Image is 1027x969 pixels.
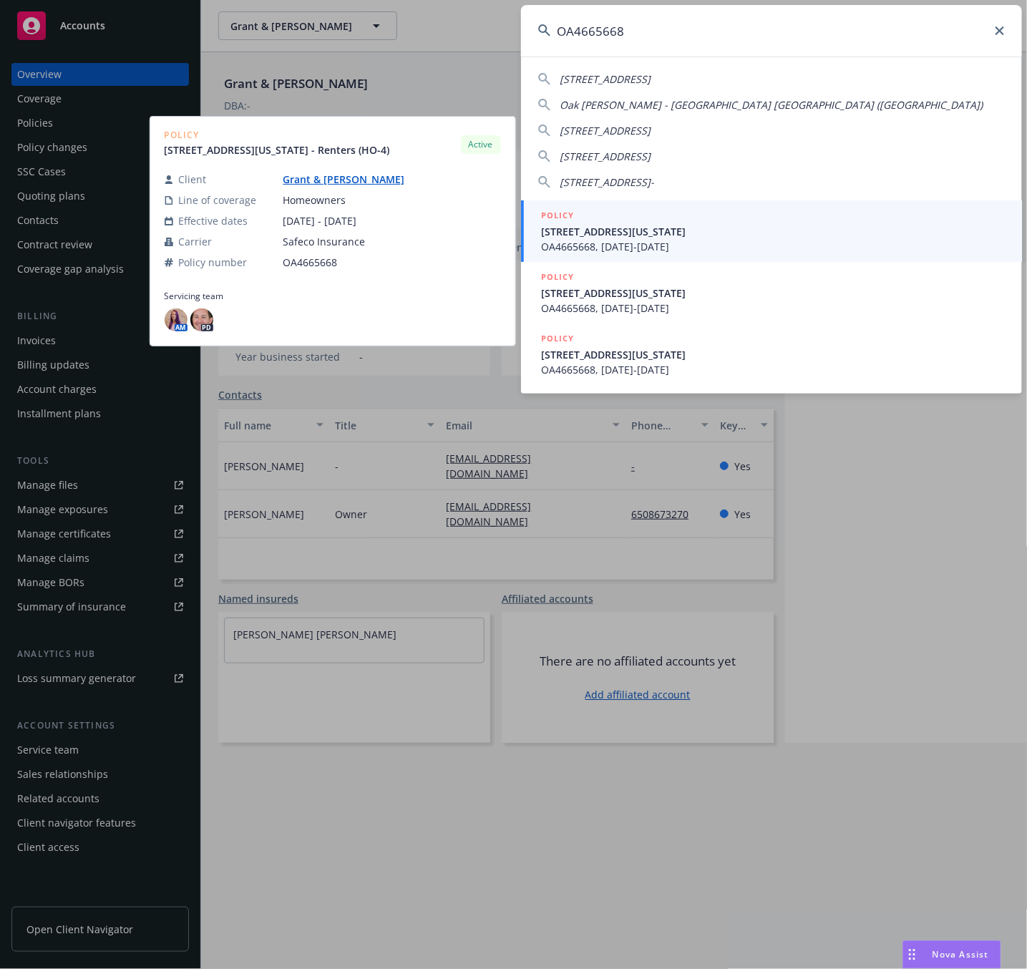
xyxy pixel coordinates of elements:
[541,286,1005,301] span: [STREET_ADDRESS][US_STATE]
[541,239,1005,254] span: OA4665668, [DATE]-[DATE]
[521,323,1022,385] a: POLICY[STREET_ADDRESS][US_STATE]OA4665668, [DATE]-[DATE]
[933,948,989,960] span: Nova Assist
[560,175,654,189] span: [STREET_ADDRESS]-
[521,262,1022,323] a: POLICY[STREET_ADDRESS][US_STATE]OA4665668, [DATE]-[DATE]
[541,224,1005,239] span: [STREET_ADDRESS][US_STATE]
[541,301,1005,316] span: OA4665668, [DATE]-[DATE]
[541,347,1005,362] span: [STREET_ADDRESS][US_STATE]
[541,270,574,284] h5: POLICY
[560,72,651,86] span: [STREET_ADDRESS]
[521,200,1022,262] a: POLICY[STREET_ADDRESS][US_STATE]OA4665668, [DATE]-[DATE]
[541,331,574,346] h5: POLICY
[541,362,1005,377] span: OA4665668, [DATE]-[DATE]
[560,98,983,112] span: Oak [PERSON_NAME] - [GEOGRAPHIC_DATA] [GEOGRAPHIC_DATA] ([GEOGRAPHIC_DATA])
[902,940,1001,969] button: Nova Assist
[560,124,651,137] span: [STREET_ADDRESS]
[541,208,574,223] h5: POLICY
[903,941,921,968] div: Drag to move
[560,150,651,163] span: [STREET_ADDRESS]
[521,5,1022,57] input: Search...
